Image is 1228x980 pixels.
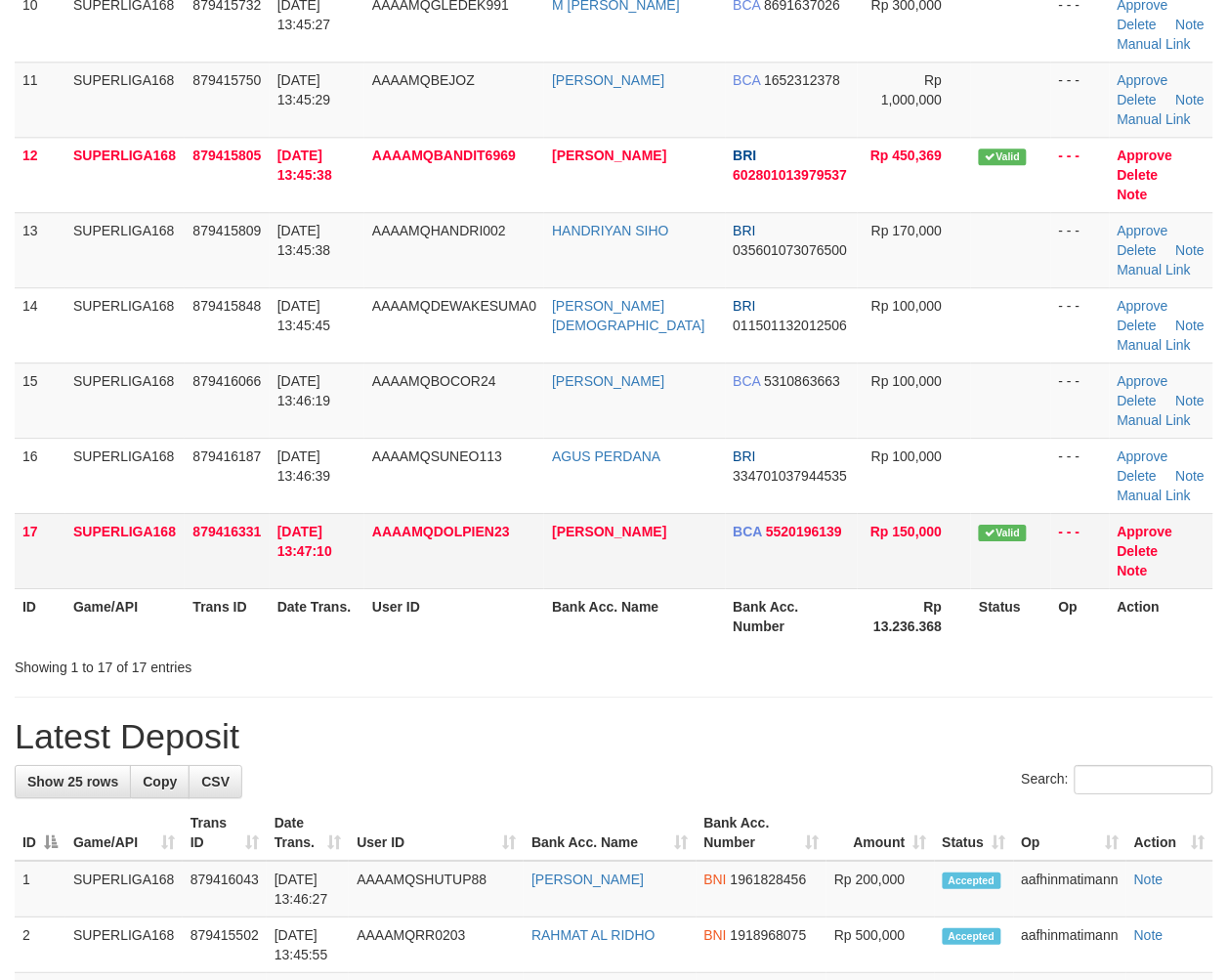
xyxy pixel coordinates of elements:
a: Delete [1118,167,1159,183]
label: Search: [1022,765,1213,794]
td: SUPERLIGA168 [65,438,185,513]
td: SUPERLIGA168 [65,917,183,973]
a: Copy [130,765,190,798]
span: 879415750 [192,72,261,88]
a: Approve [1118,298,1168,314]
span: 879416187 [192,448,261,464]
td: aafhinmatimann [1014,917,1127,973]
td: SUPERLIGA168 [65,513,185,588]
th: Bank Acc. Name: activate to sort column ascending [524,805,696,861]
span: [DATE] 13:45:45 [277,298,331,333]
span: Valid transaction [979,149,1026,165]
span: [DATE] 13:45:38 [277,223,331,258]
a: Delete [1118,242,1157,258]
td: Rp 500,000 [826,917,935,973]
a: Manual Link [1118,337,1192,353]
span: Copy 1918968075 to clipboard [731,927,807,943]
a: Note [1176,242,1206,258]
th: User ID [364,588,544,644]
a: Note [1176,92,1206,107]
span: Show 25 rows [27,774,118,789]
a: Note [1118,563,1148,578]
th: Bank Acc. Number [726,588,858,644]
span: BCA [734,524,763,539]
span: AAAAMQDOLPIEN23 [372,524,510,539]
td: SUPERLIGA168 [65,362,185,438]
a: Manual Link [1118,488,1192,503]
span: BNI [704,872,727,887]
td: AAAAMQRR0203 [349,917,524,973]
th: Trans ID: activate to sort column ascending [183,805,267,861]
span: Rp 150,000 [870,524,942,539]
a: [PERSON_NAME] [531,872,644,887]
a: Approve [1118,72,1168,88]
td: aafhinmatimann [1014,861,1127,917]
span: Copy [143,774,177,789]
span: CSV [201,774,230,789]
a: [PERSON_NAME] [552,373,664,389]
td: 14 [15,287,65,362]
td: 11 [15,62,65,137]
a: Delete [1118,393,1157,408]
th: Game/API: activate to sort column ascending [65,805,183,861]
td: 15 [15,362,65,438]
span: Accepted [943,873,1001,889]
a: Note [1176,393,1206,408]
th: Action: activate to sort column ascending [1126,805,1213,861]
td: 2 [15,917,65,973]
span: AAAAMQBANDIT6969 [372,148,516,163]
th: Game/API [65,588,185,644]
th: Date Trans. [270,588,364,644]
span: BRI [734,448,756,464]
td: - - - [1051,438,1110,513]
td: [DATE] 13:45:55 [267,917,350,973]
span: Copy 1961828456 to clipboard [731,872,807,887]
span: Rp 100,000 [871,448,942,464]
th: Status [971,588,1050,644]
span: Rp 450,369 [870,148,942,163]
td: SUPERLIGA168 [65,861,183,917]
span: BRI [734,223,756,238]
span: AAAAMQBOCOR24 [372,373,496,389]
span: Copy 1652312378 to clipboard [764,72,840,88]
td: SUPERLIGA168 [65,62,185,137]
a: Approve [1118,373,1168,389]
a: Note [1134,927,1164,943]
th: Rp 13.236.368 [858,588,972,644]
span: [DATE] 13:47:10 [277,524,332,559]
td: SUPERLIGA168 [65,137,185,212]
td: SUPERLIGA168 [65,287,185,362]
td: - - - [1051,362,1110,438]
span: Copy 5520196139 to clipboard [766,524,842,539]
h1: Latest Deposit [15,717,1213,756]
span: BRI [734,298,756,314]
span: Accepted [943,928,1001,945]
td: - - - [1051,212,1110,287]
a: Manual Link [1118,412,1192,428]
a: Note [1176,17,1206,32]
a: Approve [1118,524,1173,539]
span: AAAAMQHANDRI002 [372,223,506,238]
td: 879415502 [183,917,267,973]
a: [PERSON_NAME] [552,148,666,163]
a: CSV [189,765,242,798]
a: Manual Link [1118,111,1192,127]
a: Delete [1118,17,1157,32]
span: 879415848 [192,298,261,314]
span: Valid transaction [979,525,1026,541]
td: [DATE] 13:46:27 [267,861,350,917]
td: SUPERLIGA168 [65,212,185,287]
span: [DATE] 13:45:38 [277,148,332,183]
span: Rp 170,000 [871,223,942,238]
th: Status: activate to sort column ascending [935,805,1014,861]
td: 1 [15,861,65,917]
span: BNI [704,927,727,943]
th: Op: activate to sort column ascending [1014,805,1127,861]
td: 12 [15,137,65,212]
input: Search: [1075,765,1213,794]
td: - - - [1051,62,1110,137]
a: Approve [1118,448,1168,464]
a: [PERSON_NAME] [552,524,666,539]
th: Trans ID [185,588,269,644]
span: BRI [734,148,757,163]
